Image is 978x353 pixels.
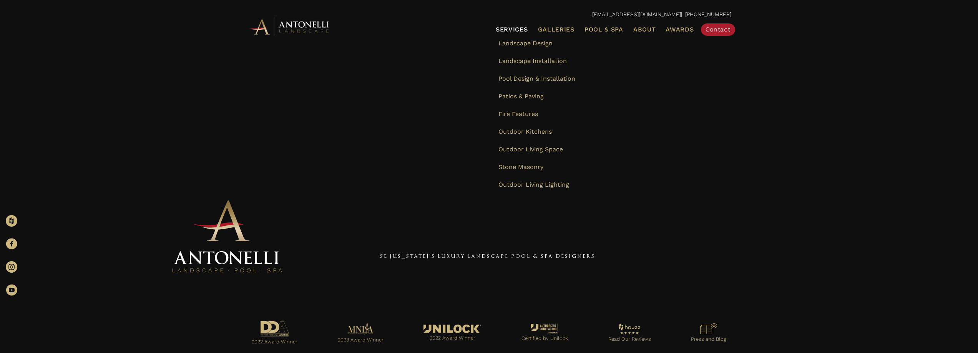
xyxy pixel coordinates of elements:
[496,27,528,33] span: Services
[498,181,569,188] span: Outdoor Living Lighting
[630,25,659,35] a: About
[584,26,623,33] span: Pool & Spa
[498,110,538,118] span: Fire Features
[498,57,567,65] span: Landscape Installation
[592,11,681,17] a: [EMAIL_ADDRESS][DOMAIN_NAME]
[493,52,589,70] a: Landscape Installation
[706,26,731,33] span: Contact
[411,323,494,345] a: Go to https://antonellilandscape.com/featured-projects/the-white-house/
[498,128,552,135] span: Outdoor Kitchens
[169,197,285,277] img: Antonelli Stacked Logo
[498,93,544,100] span: Patios & Paving
[663,25,697,35] a: Awards
[498,75,575,82] span: Pool Design & Installation
[666,26,694,33] span: Awards
[493,141,589,158] a: Outdoor Living Space
[509,322,581,345] a: Go to https://antonellilandscape.com/unilock-authorized-contractor/
[325,321,396,347] a: Go to https://antonellilandscape.com/pool-and-spa/dont-stop-believing/
[493,105,589,123] a: Fire Features
[581,25,626,35] a: Pool & Spa
[493,176,589,194] a: Outdoor Living Lighting
[239,319,310,348] a: Go to https://antonellilandscape.com/pool-and-spa/executive-sweet/
[6,215,17,227] img: Houzz
[535,25,578,35] a: Galleries
[247,10,731,20] p: | [PHONE_NUMBER]
[633,27,656,33] span: About
[493,123,589,141] a: Outdoor Kitchens
[498,163,543,171] span: Stone Masonry
[596,322,663,346] a: Go to https://www.houzz.com/professionals/landscape-architects-and-landscape-designers/antonelli-...
[493,70,589,88] a: Pool Design & Installation
[493,35,589,52] a: Landscape Design
[701,23,735,36] a: Contact
[247,16,332,37] img: Antonelli Horizontal Logo
[493,158,589,176] a: Stone Masonry
[493,25,531,35] a: Services
[538,26,575,33] span: Galleries
[498,40,553,47] span: Landscape Design
[498,146,563,153] span: Outdoor Living Space
[493,88,589,105] a: Patios & Paving
[380,253,595,259] a: SE [US_STATE]'s Luxury Landscape Pool & Spa Designers
[679,322,739,346] a: Go to https://antonellilandscape.com/press-media/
